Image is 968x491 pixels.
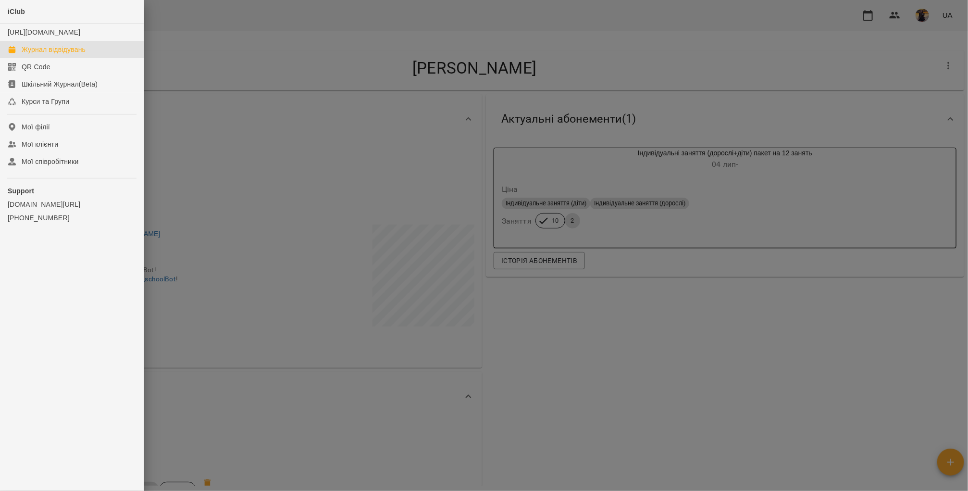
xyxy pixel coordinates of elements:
a: [URL][DOMAIN_NAME] [8,28,80,36]
p: Support [8,186,136,196]
div: QR Code [22,62,50,72]
span: iClub [8,8,25,15]
a: [PHONE_NUMBER] [8,213,136,223]
a: [DOMAIN_NAME][URL] [8,200,136,209]
div: Журнал відвідувань [22,45,86,54]
div: Мої клієнти [22,139,58,149]
div: Мої співробітники [22,157,79,166]
div: Шкільний Журнал(Beta) [22,79,98,89]
div: Курси та Групи [22,97,69,106]
div: Мої філії [22,122,50,132]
